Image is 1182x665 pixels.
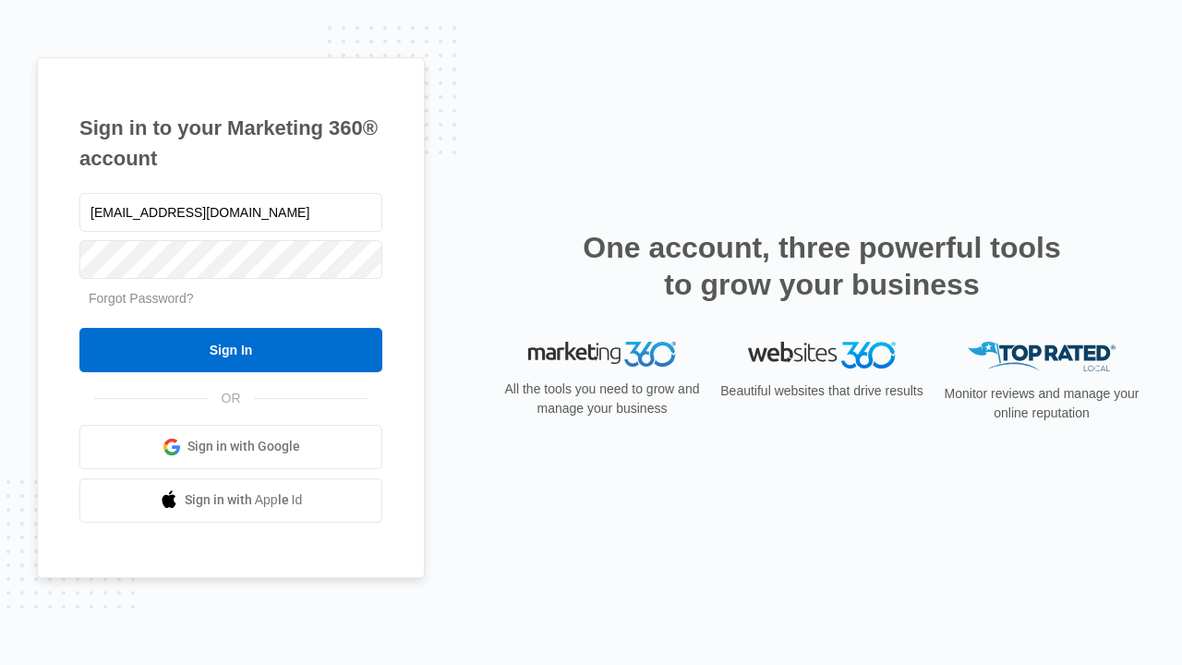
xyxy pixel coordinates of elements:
[528,342,676,368] img: Marketing 360
[968,342,1116,372] img: Top Rated Local
[89,291,194,306] a: Forgot Password?
[187,437,300,456] span: Sign in with Google
[79,478,382,523] a: Sign in with Apple Id
[79,113,382,174] h1: Sign in to your Marketing 360® account
[577,229,1067,303] h2: One account, three powerful tools to grow your business
[209,389,254,408] span: OR
[718,381,925,401] p: Beautiful websites that drive results
[79,425,382,469] a: Sign in with Google
[499,380,706,418] p: All the tools you need to grow and manage your business
[185,490,303,510] span: Sign in with Apple Id
[79,193,382,232] input: Email
[748,342,896,369] img: Websites 360
[938,384,1145,423] p: Monitor reviews and manage your online reputation
[79,328,382,372] input: Sign In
